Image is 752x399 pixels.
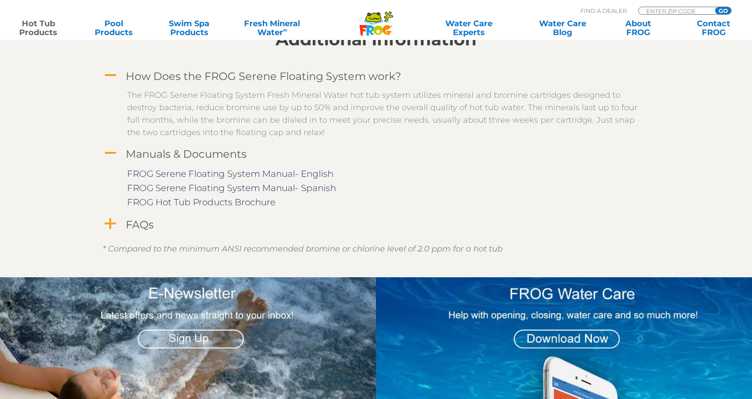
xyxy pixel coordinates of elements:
a: Hot TubProducts [9,19,68,37]
a: ContactFROG [684,19,743,37]
h2: Additional Information [103,30,649,49]
a: FROG Serene Floating System Manual- Spanish [127,183,336,193]
a: AboutFROG [609,19,668,37]
sup: ∞ [283,26,288,33]
a: FROG Hot Tub Products Brochure [127,197,276,207]
span: A [104,69,117,82]
p: Find A Dealer [580,7,627,15]
a: a FAQs [103,216,649,233]
a: Swim SpaProducts [160,19,219,37]
a: A How Does the FROG Serene Floating System work? [103,68,649,84]
a: PoolProducts [84,19,143,37]
h4: How Does the FROG Serene Floating System work? [126,70,401,82]
a: FROG Serene Floating System Manual- English [127,168,333,179]
h4: FAQs [126,219,154,231]
input: Zip Code Form [645,7,705,15]
input: GO [715,7,731,14]
a: A Manuals & Documents [103,146,649,162]
a: Water CareBlog [533,19,592,37]
span: A [104,147,117,160]
a: Fresh MineralWater∞ [236,19,309,37]
span: a [104,217,117,231]
a: Water CareExperts [421,19,516,37]
p: The FROG Serene Floating System Fresh Mineral Water hot tub system utilizes mineral and bromine c... [127,89,638,139]
em: * Compared to the minimum ANSI recommended bromine or chlorine level of 2.0 ppm for a hot tub [103,244,503,254]
h4: Manuals & Documents [126,148,247,160]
